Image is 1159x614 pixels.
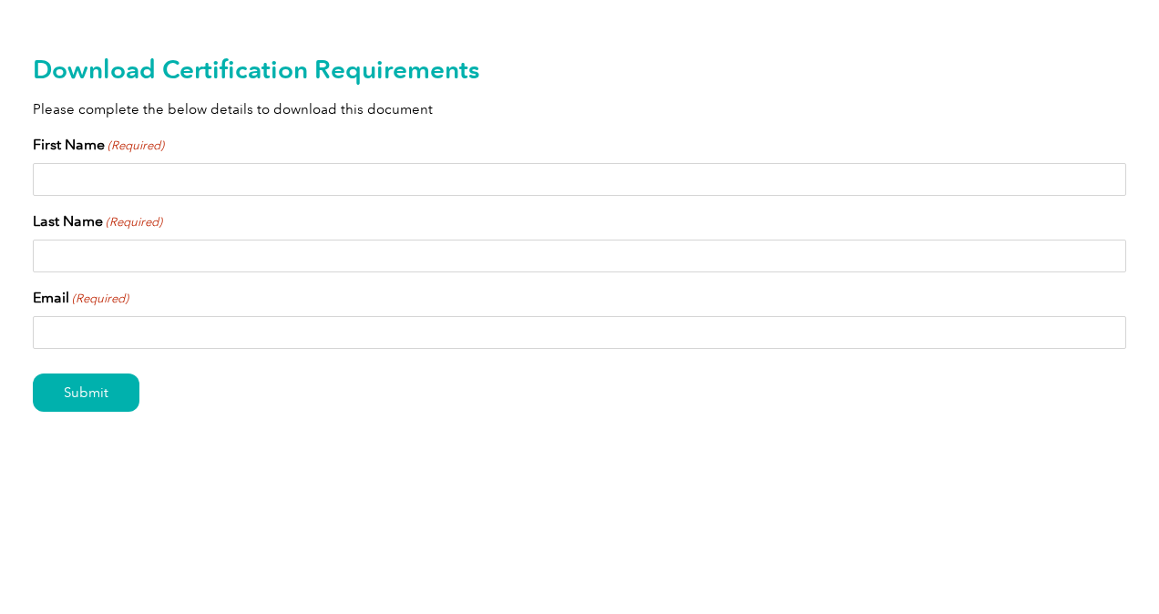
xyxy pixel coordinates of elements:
[107,137,165,155] span: (Required)
[33,55,1126,84] h2: Download Certification Requirements
[33,374,139,412] input: Submit
[33,287,128,309] label: Email
[105,213,163,231] span: (Required)
[33,210,162,232] label: Last Name
[33,99,1126,119] p: Please complete the below details to download this document
[33,134,164,156] label: First Name
[71,290,129,308] span: (Required)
